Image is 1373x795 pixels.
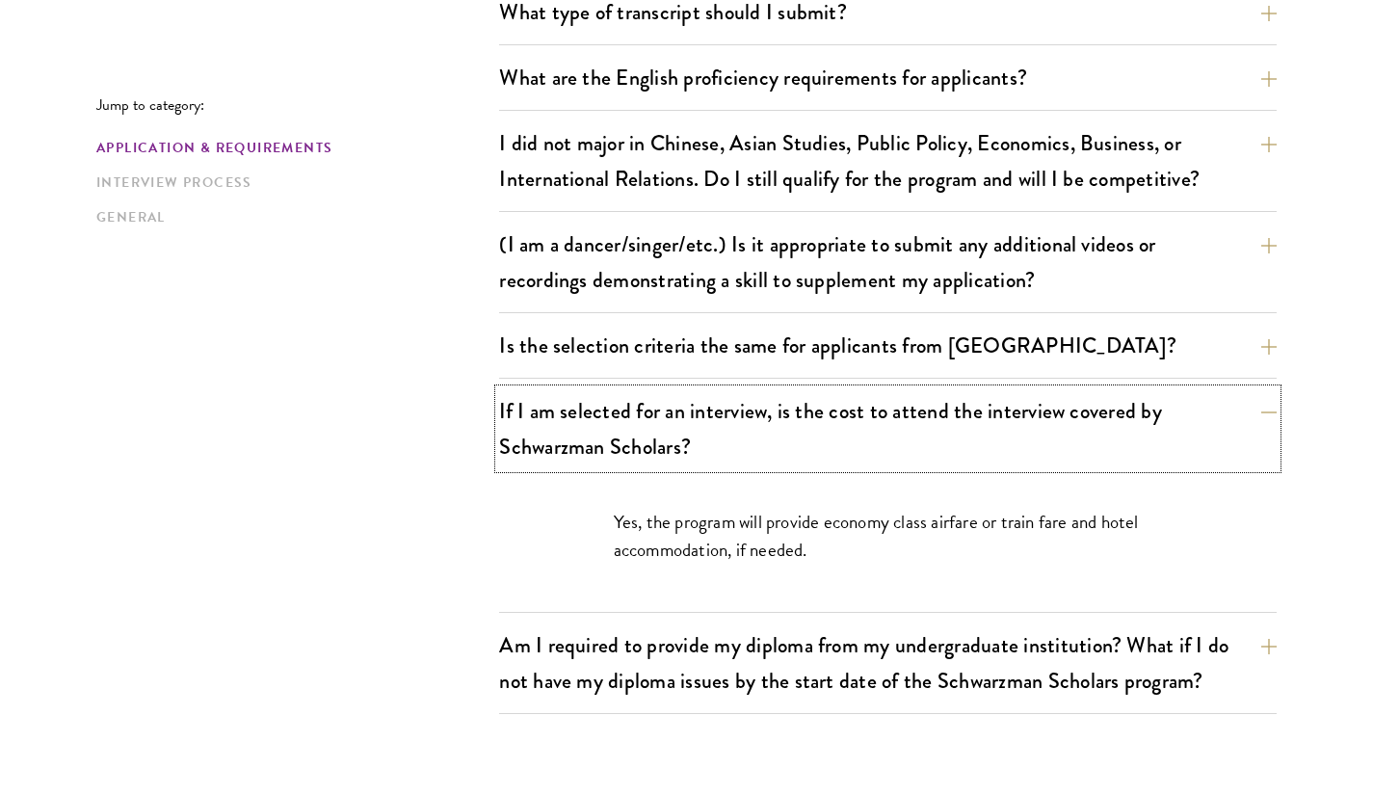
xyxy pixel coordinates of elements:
[96,172,488,193] a: Interview Process
[499,324,1277,367] button: Is the selection criteria the same for applicants from [GEOGRAPHIC_DATA]?
[499,121,1277,200] button: I did not major in Chinese, Asian Studies, Public Policy, Economics, Business, or International R...
[499,56,1277,99] button: What are the English proficiency requirements for applicants?
[96,207,488,227] a: General
[499,223,1277,302] button: (I am a dancer/singer/etc.) Is it appropriate to submit any additional videos or recordings demon...
[96,138,488,158] a: Application & Requirements
[499,623,1277,702] button: Am I required to provide my diploma from my undergraduate institution? What if I do not have my d...
[499,389,1277,468] button: If I am selected for an interview, is the cost to attend the interview covered by Schwarzman Scho...
[96,96,499,114] p: Jump to category:
[614,508,1163,564] p: Yes, the program will provide economy class airfare or train fare and hotel accommodation, if nee...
